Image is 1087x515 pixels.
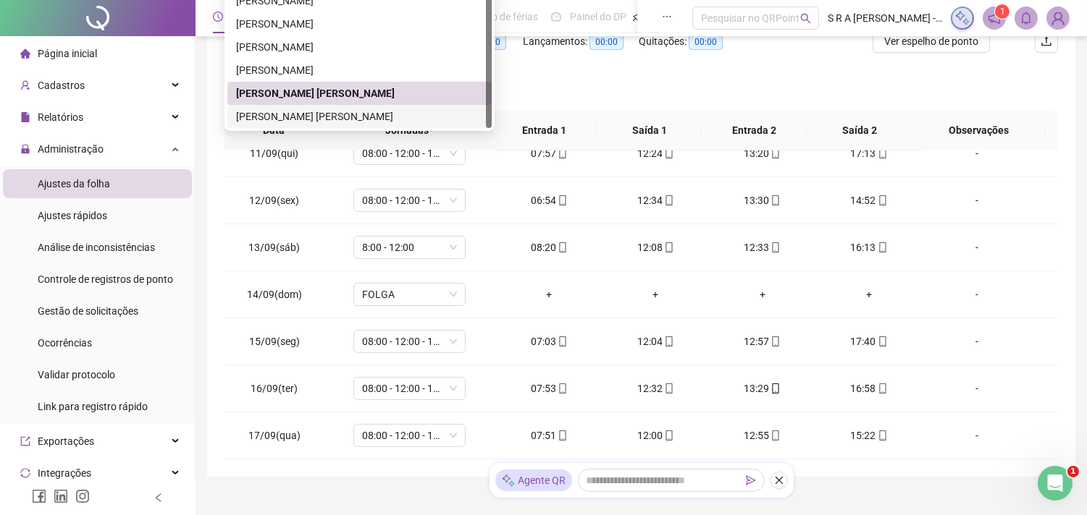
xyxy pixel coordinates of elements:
[556,430,568,440] span: mobile
[721,145,804,161] div: 13:20
[873,30,990,53] button: Ver espelho de ponto
[769,242,781,252] span: mobile
[1000,7,1005,17] span: 1
[663,242,674,252] span: mobile
[38,401,148,412] span: Link para registro rápido
[1038,466,1073,501] iframe: Intercom live chat
[32,489,46,503] span: facebook
[884,33,978,49] span: Ver espelho de ponto
[508,427,591,443] div: 07:51
[362,190,457,211] span: 08:00 - 12:00 - 13:00 - 17:00
[614,333,697,349] div: 12:04
[249,195,299,206] span: 12/09(sex)
[213,12,223,22] span: clock-circle
[248,430,301,441] span: 17/09(qua)
[362,378,457,399] span: 08:00 - 12:00 - 13:00 - 17:00
[614,380,697,396] div: 12:32
[597,111,702,150] th: Saída 1
[1020,12,1033,25] span: bell
[662,12,672,22] span: ellipsis
[38,178,110,190] span: Ajustes da folha
[995,4,1010,19] sup: 1
[154,493,164,503] span: left
[20,144,30,154] span: lock
[551,12,561,22] span: dashboard
[20,436,30,446] span: export
[492,111,597,150] th: Entrada 1
[827,192,910,208] div: 14:52
[876,242,888,252] span: mobile
[227,105,492,128] div: RICARDO IRINEU FERREIRA TAVARES
[807,111,912,150] th: Saída 2
[38,111,83,123] span: Relatórios
[556,242,568,252] span: mobile
[556,336,568,346] span: mobile
[556,383,568,393] span: mobile
[589,34,624,50] span: 00:00
[876,336,888,346] span: mobile
[38,48,97,59] span: Página inicial
[639,33,743,50] div: Quitações:
[38,80,85,91] span: Cadastros
[614,286,697,302] div: +
[362,284,457,305] span: FOLGA
[663,195,674,205] span: mobile
[508,192,591,208] div: 06:54
[236,108,483,124] div: [PERSON_NAME] [PERSON_NAME]
[721,333,804,349] div: 12:57
[362,237,457,258] span: 8:00 - 12:00
[721,192,804,208] div: 13:30
[523,33,639,50] div: Lançamentos:
[20,80,30,90] span: user-add
[556,195,568,205] span: mobile
[38,210,107,221] span: Ajustes rápidos
[20,112,30,122] span: file
[800,13,811,24] span: search
[934,427,1020,443] div: -
[362,142,457,164] span: 08:00 - 12:00 - 13:00 - 17:00
[721,380,804,396] div: 13:29
[227,35,492,59] div: LUCIVALDO RIBEIRO SALDANHA
[236,39,483,55] div: [PERSON_NAME]
[570,11,626,22] span: Painel do DP
[876,148,888,158] span: mobile
[934,286,1020,302] div: -
[827,145,910,161] div: 17:13
[827,333,910,349] div: 17:40
[876,195,888,205] span: mobile
[556,148,568,158] span: mobile
[508,145,591,161] div: 07:57
[934,145,1020,161] div: -
[251,383,298,394] span: 16/09(ter)
[38,435,94,447] span: Exportações
[934,239,1020,255] div: -
[227,59,492,82] div: MATEUS ALMEIDA COSTA
[38,273,173,285] span: Controle de registros de ponto
[236,62,483,78] div: [PERSON_NAME]
[769,336,781,346] span: mobile
[227,82,492,105] div: REGINALDO VALADARES BORGES
[828,10,942,26] span: S R A [PERSON_NAME] - SRA [PERSON_NAME]
[75,489,90,503] span: instagram
[54,489,68,503] span: linkedin
[20,48,30,59] span: home
[769,148,781,158] span: mobile
[20,468,30,478] span: sync
[495,469,572,491] div: Agente QR
[38,337,92,349] span: Ocorrências
[236,16,483,32] div: [PERSON_NAME]
[38,143,104,155] span: Administração
[236,85,483,101] div: [PERSON_NAME] [PERSON_NAME]
[774,475,784,485] span: close
[227,12,492,35] div: JOVANE GOUDINHO DA COSTA
[362,331,457,352] span: 08:00 - 12:00 - 13:00 - 17:00
[249,336,300,347] span: 15/09(seg)
[827,427,910,443] div: 15:22
[1047,7,1069,29] img: 52793
[508,333,591,349] div: 07:03
[721,286,804,302] div: +
[663,430,674,440] span: mobile
[632,13,641,22] span: pushpin
[988,12,1001,25] span: notification
[827,286,910,302] div: +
